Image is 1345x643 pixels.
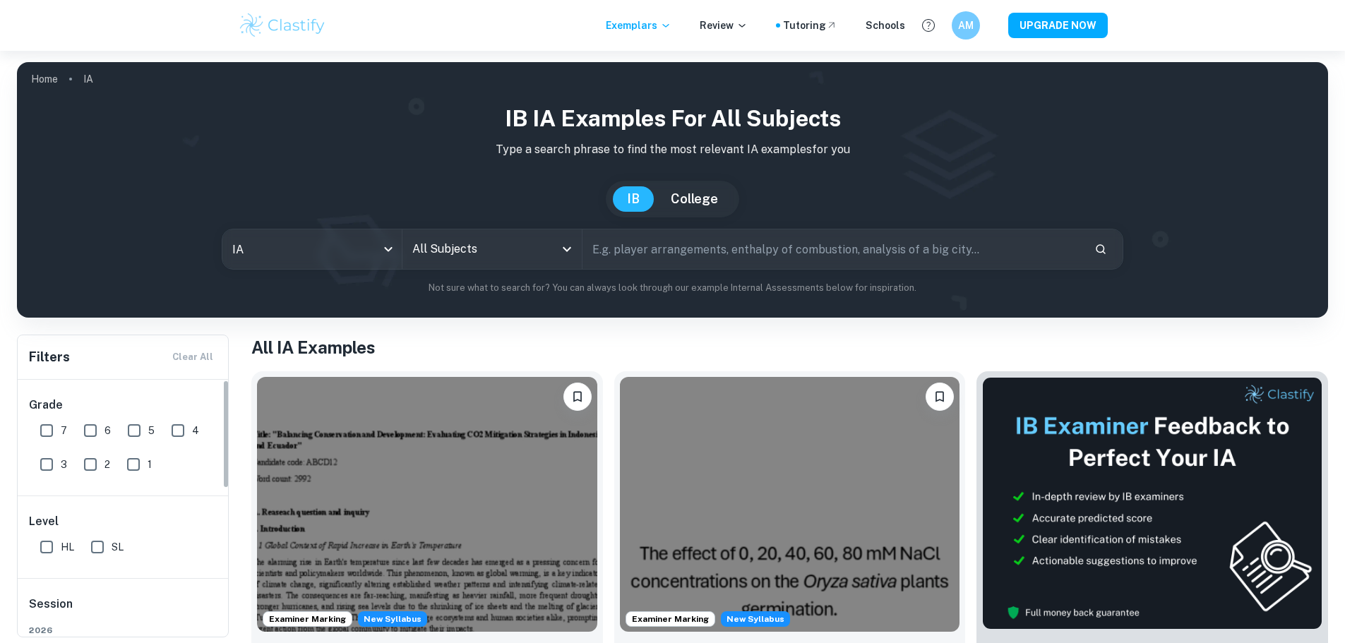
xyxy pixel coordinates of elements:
[783,18,837,33] a: Tutoring
[104,423,111,438] span: 6
[866,18,905,33] a: Schools
[148,423,155,438] span: 5
[238,11,328,40] img: Clastify logo
[582,229,1083,269] input: E.g. player arrangements, enthalpy of combustion, analysis of a big city...
[957,18,974,33] h6: AM
[104,457,110,472] span: 2
[358,611,427,627] div: Starting from the May 2026 session, the ESS IA requirements have changed. We created this exempla...
[61,539,74,555] span: HL
[1008,13,1108,38] button: UPGRADE NOW
[31,69,58,89] a: Home
[28,281,1317,295] p: Not sure what to search for? You can always look through our example Internal Assessments below f...
[83,71,93,87] p: IA
[563,383,592,411] button: Bookmark
[721,611,790,627] div: Starting from the May 2026 session, the ESS IA requirements have changed. We created this exempla...
[251,335,1328,360] h1: All IA Examples
[606,18,671,33] p: Exemplars
[952,11,980,40] button: AM
[29,596,218,624] h6: Session
[29,347,70,367] h6: Filters
[192,423,199,438] span: 4
[1089,237,1113,261] button: Search
[61,423,67,438] span: 7
[557,239,577,259] button: Open
[28,141,1317,158] p: Type a search phrase to find the most relevant IA examples for you
[626,613,715,625] span: Examiner Marking
[148,457,152,472] span: 1
[657,186,732,212] button: College
[112,539,124,555] span: SL
[17,62,1328,318] img: profile cover
[613,186,654,212] button: IB
[263,613,352,625] span: Examiner Marking
[222,229,402,269] div: IA
[916,13,940,37] button: Help and Feedback
[29,513,218,530] h6: Level
[28,102,1317,136] h1: IB IA examples for all subjects
[29,624,218,637] span: 2026
[61,457,67,472] span: 3
[257,377,597,632] img: ESS IA example thumbnail: To what extent do CO2 emissions contribu
[29,397,218,414] h6: Grade
[358,611,427,627] span: New Syllabus
[926,383,954,411] button: Bookmark
[700,18,748,33] p: Review
[982,377,1322,630] img: Thumbnail
[620,377,960,632] img: ESS IA example thumbnail: To what extent do diPerent NaCl concentr
[721,611,790,627] span: New Syllabus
